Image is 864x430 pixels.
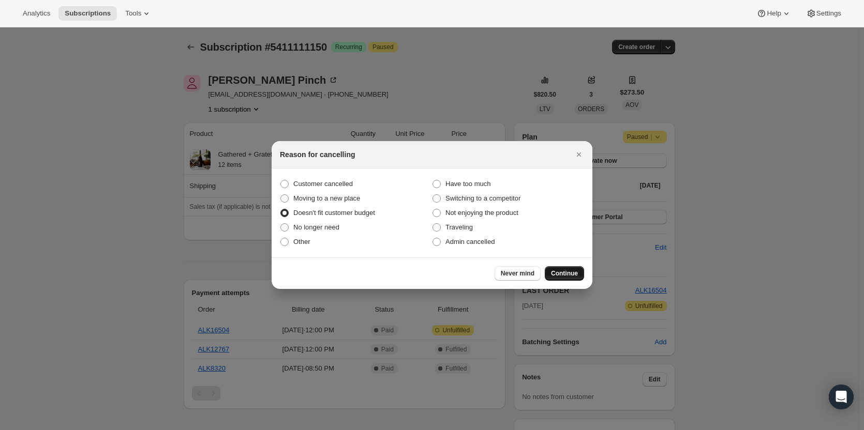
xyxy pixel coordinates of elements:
button: Subscriptions [58,6,117,21]
h2: Reason for cancelling [280,149,355,160]
button: Never mind [495,266,541,281]
div: Open Intercom Messenger [829,385,854,409]
span: Analytics [23,9,50,18]
span: Never mind [501,269,534,278]
span: Admin cancelled [445,238,495,245]
button: Continue [545,266,584,281]
span: Settings [816,9,841,18]
button: Settings [800,6,847,21]
button: Tools [119,6,158,21]
span: Continue [551,269,578,278]
span: Switching to a competitor [445,194,520,202]
button: Close [572,147,586,162]
span: Have too much [445,180,490,188]
span: Help [767,9,781,18]
span: Other [293,238,310,245]
span: No longer need [293,223,339,231]
span: Doesn't fit customer budget [293,209,375,217]
button: Help [750,6,797,21]
span: Not enjoying the product [445,209,518,217]
span: Traveling [445,223,473,231]
span: Customer cancelled [293,180,353,188]
span: Subscriptions [65,9,111,18]
span: Moving to a new place [293,194,360,202]
span: Tools [125,9,141,18]
button: Analytics [17,6,56,21]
